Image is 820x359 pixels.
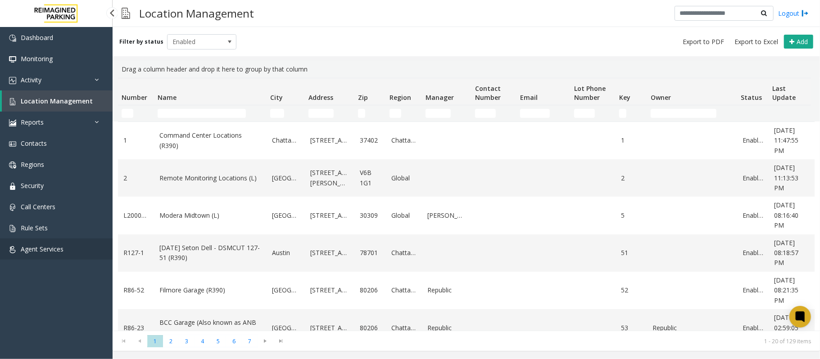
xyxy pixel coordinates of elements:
a: [GEOGRAPHIC_DATA] [272,173,299,183]
span: Page 6 [226,335,242,347]
span: Page 2 [163,335,179,347]
span: Go to the next page [259,337,272,345]
span: Go to the last page [273,335,289,347]
span: Location Management [21,97,93,105]
span: Activity [21,76,41,84]
td: Status Filter [737,105,769,121]
td: Name Filter [154,105,267,121]
input: Address Filter [308,109,334,118]
span: Export to PDF [683,37,724,46]
div: Data table [113,78,820,331]
a: [STREET_ADDRESS][PERSON_NAME] [310,168,349,188]
span: Number [122,93,147,102]
a: 30309 [360,211,381,220]
span: Call Centers [21,202,55,211]
a: [PERSON_NAME] [427,211,466,220]
a: [STREET_ADDRESS] [310,248,349,258]
span: Reports [21,118,44,126]
kendo-pager-info: 1 - 20 of 129 items [294,337,811,345]
a: Enabled [743,173,763,183]
button: Export to Excel [731,36,782,48]
input: Number Filter [122,109,133,118]
a: Chattanooga [391,285,417,295]
a: Remote Monitoring Locations (L) [159,173,261,183]
a: [GEOGRAPHIC_DATA] [272,211,299,220]
span: Go to the next page [258,335,273,347]
h3: Location Management [135,2,258,24]
a: Enabled [743,285,763,295]
a: Modera Midtown (L) [159,211,261,220]
td: Contact Number Filter [471,105,516,121]
a: Filmore Garage (R390) [159,285,261,295]
input: Lot Phone Number Filter [574,109,595,118]
a: [DATE] 08:18:57 PM [774,238,808,268]
img: 'icon' [9,204,16,211]
img: 'icon' [9,225,16,232]
span: [DATE] 08:16:40 PM [774,201,798,229]
a: [DATE] 02:59:05 AM [774,313,808,343]
span: [DATE] 11:13:53 PM [774,163,798,192]
span: Key [619,93,630,102]
input: Owner Filter [651,109,716,118]
a: [DATE] 11:13:53 PM [774,163,808,193]
a: R86-23 [123,323,149,333]
input: City Filter [270,109,284,118]
a: 53 [621,323,642,333]
td: Owner Filter [647,105,737,121]
td: Zip Filter [354,105,386,121]
span: [DATE] 08:18:57 PM [774,238,798,267]
span: Monitoring [21,54,53,63]
span: Contacts [21,139,47,148]
span: Page 7 [242,335,258,347]
td: Key Filter [616,105,647,121]
a: Republic [427,285,466,295]
span: [DATE] 08:21:35 PM [774,276,798,305]
a: 80206 [360,323,381,333]
span: Address [308,93,333,102]
a: [DATE] 11:47:55 PM [774,126,808,156]
input: Contact Number Filter [475,109,496,118]
a: Enabled [743,211,763,220]
span: Add [797,37,808,46]
a: 2 [621,173,642,183]
td: Address Filter [305,105,354,121]
span: Region [390,93,411,102]
span: Lot Phone Number [574,84,606,102]
a: Logout [778,9,809,18]
td: Number Filter [118,105,154,121]
a: Location Management [2,90,113,112]
span: Security [21,181,44,190]
td: City Filter [267,105,305,121]
input: Name Filter [158,109,246,118]
a: 52 [621,285,642,295]
a: [DATE] 08:21:35 PM [774,275,808,305]
img: 'icon' [9,56,16,63]
span: [DATE] 11:47:55 PM [774,126,798,155]
a: [STREET_ADDRESS] [310,135,349,145]
a: Chattanooga [272,135,299,145]
a: Chattanooga [391,135,417,145]
a: Global [391,211,417,220]
img: 'icon' [9,183,16,190]
span: Page 3 [179,335,195,347]
span: Export to Excel [734,37,778,46]
td: Last Update Filter [769,105,814,121]
span: Page 5 [210,335,226,347]
a: 1 [123,135,149,145]
span: Last Update [772,84,796,102]
a: R127-1 [123,248,149,258]
a: L20000500 [123,211,149,220]
input: Key Filter [619,109,626,118]
img: 'icon' [9,77,16,84]
a: Global [391,173,417,183]
span: Contact Number [475,84,501,102]
a: 80206 [360,285,381,295]
a: BCC Garage (Also known as ANB Garage) (R390) [159,318,261,338]
button: Export to PDF [679,36,728,48]
a: 2 [123,173,149,183]
span: Regions [21,160,44,169]
a: [GEOGRAPHIC_DATA] [272,285,299,295]
span: [DATE] 02:59:05 AM [774,313,798,342]
img: 'icon' [9,35,16,42]
span: Page 4 [195,335,210,347]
